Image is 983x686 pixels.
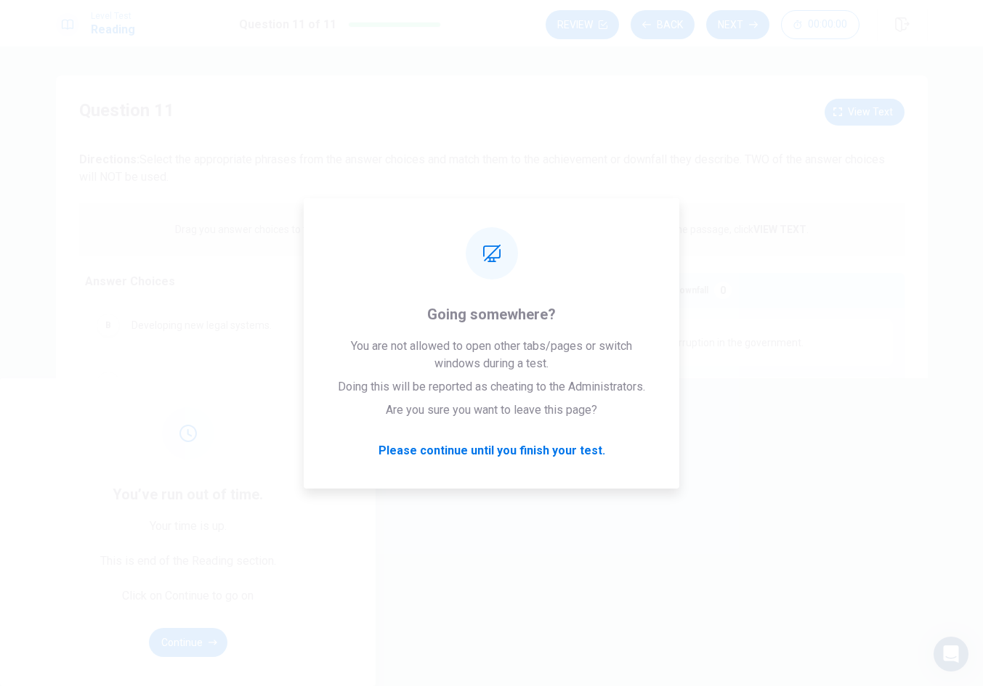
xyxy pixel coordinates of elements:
span: Corruption in the government. [666,334,804,351]
span: Select the appropriate phrases from the answer choices and match them to the achievement or downf... [79,152,885,184]
div: CCorruption in the government. [620,319,893,366]
span: Answer Choices [85,274,175,288]
strong: VIEW TEXT [753,224,806,235]
span: 00:00:00 [808,19,847,30]
h4: Question 11 [79,99,174,122]
span: Achievements [322,282,384,299]
div: C [631,331,655,354]
div: FInvasions by barbarian groups. [85,360,287,407]
span: Your time is up. This is end of the Reading section. Click on Continue to go on [100,518,276,605]
button: Next [706,10,769,39]
div: 0 [714,282,732,299]
div: 0 [390,282,408,299]
div: A [333,331,357,354]
h1: Reading [91,21,135,38]
div: BDeveloping new legal systems. [85,302,287,348]
span: View text [848,103,893,121]
strong: Directions: [79,152,139,166]
button: Continue [149,628,227,657]
button: Review [546,10,619,39]
div: GAdvancing military strategies and formations [620,377,893,424]
span: Building advanced road systems. [368,334,519,351]
div: B [97,314,120,337]
div: Open Intercom Messenger [934,637,968,671]
span: Reasons for Downfall [620,282,708,299]
span: Invasions by barbarian groups. [132,375,270,392]
span: Developing new legal systems. [132,317,272,334]
button: 00:00:00 [781,10,859,39]
div: F [97,372,120,395]
div: DWidespread use of aqueducts. [322,377,596,424]
button: View text [825,99,905,126]
span: Level Test [91,11,135,21]
p: Drag you answer choices to the spaces where they belong. To remove an answer choice, click on it.... [175,221,809,238]
button: Back [631,10,695,39]
h1: Question 11 of 11 [239,16,336,33]
span: You’ve run out of time. [100,483,276,506]
div: ABuilding advanced road systems. [322,319,596,366]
